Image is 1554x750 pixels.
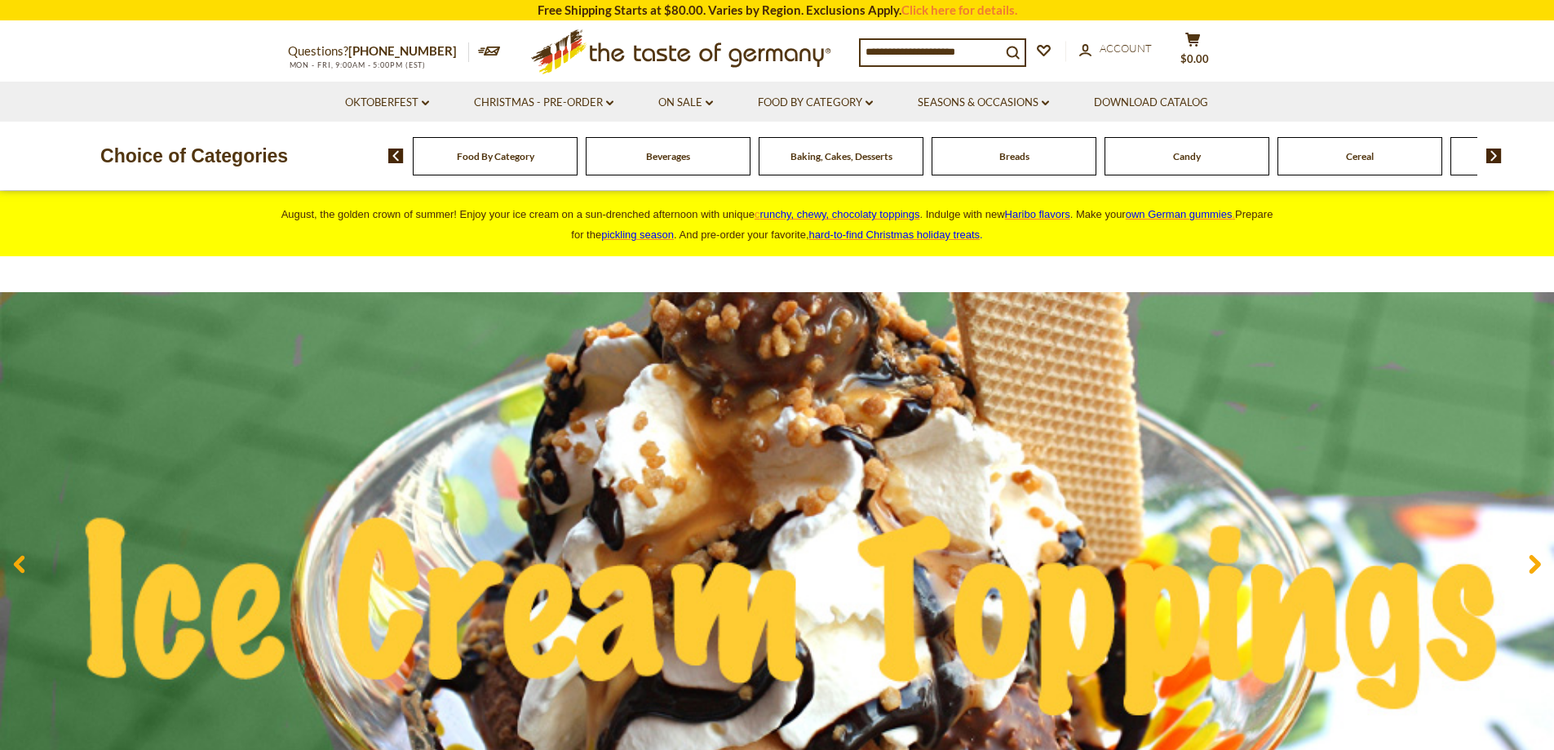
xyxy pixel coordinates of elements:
[601,229,674,241] a: pickling season
[646,150,690,162] a: Beverages
[1173,150,1201,162] a: Candy
[1079,40,1152,58] a: Account
[1094,94,1208,112] a: Download Catalog
[474,94,613,112] a: Christmas - PRE-ORDER
[918,94,1049,112] a: Seasons & Occasions
[999,150,1029,162] a: Breads
[1180,52,1209,65] span: $0.00
[1346,150,1374,162] a: Cereal
[1005,208,1070,220] a: Haribo flavors
[809,229,983,241] span: .
[759,208,919,220] span: runchy, chewy, chocolaty toppings
[1126,208,1235,220] a: own German gummies.
[1126,208,1233,220] span: own German gummies
[288,60,427,69] span: MON - FRI, 9:00AM - 5:00PM (EST)
[281,208,1273,241] span: August, the golden crown of summer! Enjoy your ice cream on a sun-drenched afternoon with unique ...
[1100,42,1152,55] span: Account
[790,150,892,162] a: Baking, Cakes, Desserts
[1169,32,1218,73] button: $0.00
[901,2,1017,17] a: Click here for details.
[758,94,873,112] a: Food By Category
[348,43,457,58] a: [PHONE_NUMBER]
[755,208,920,220] a: crunchy, chewy, chocolaty toppings
[388,149,404,163] img: previous arrow
[345,94,429,112] a: Oktoberfest
[658,94,713,112] a: On Sale
[457,150,534,162] a: Food By Category
[809,229,981,241] a: hard-to-find Christmas holiday treats
[1486,149,1502,163] img: next arrow
[288,41,469,62] p: Questions?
